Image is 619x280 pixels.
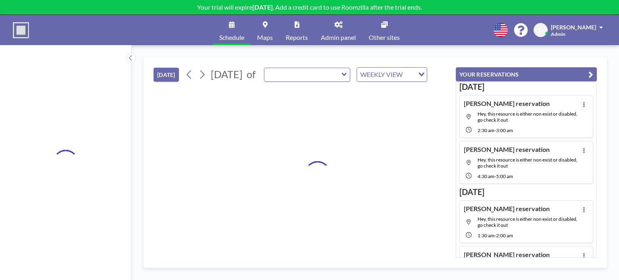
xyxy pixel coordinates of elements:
[551,31,565,37] span: Admin
[247,68,255,81] span: of
[257,34,273,41] span: Maps
[478,127,494,133] span: 2:30 AM
[252,3,273,11] b: [DATE]
[154,68,179,82] button: [DATE]
[496,127,513,133] span: 3:00 AM
[456,67,597,81] button: YOUR RESERVATIONS
[314,15,362,45] a: Admin panel
[496,232,513,239] span: 2:00 AM
[464,145,550,153] h4: [PERSON_NAME] reservation
[494,173,496,179] span: -
[279,15,314,45] a: Reports
[459,82,593,92] h3: [DATE]
[478,216,577,228] span: Hey, this resource is either non exist or disabled, go check it out
[286,34,308,41] span: Reports
[464,205,550,213] h4: [PERSON_NAME] reservation
[494,232,496,239] span: -
[478,232,494,239] span: 1:30 AM
[478,111,577,123] span: Hey, this resource is either non exist or disabled, go check it out
[13,22,29,38] img: organization-logo
[494,127,496,133] span: -
[219,34,244,41] span: Schedule
[369,34,400,41] span: Other sites
[251,15,279,45] a: Maps
[464,100,550,108] h4: [PERSON_NAME] reservation
[359,69,404,80] span: WEEKLY VIEW
[496,173,513,179] span: 5:00 AM
[357,68,427,81] div: Search for option
[478,173,494,179] span: 4:30 AM
[321,34,356,41] span: Admin panel
[551,24,596,31] span: [PERSON_NAME]
[459,187,593,197] h3: [DATE]
[211,68,243,80] span: [DATE]
[464,251,550,259] h4: [PERSON_NAME] reservation
[362,15,406,45] a: Other sites
[478,157,577,169] span: Hey, this resource is either non exist or disabled, go check it out
[405,69,413,80] input: Search for option
[539,27,543,34] span: D
[213,15,251,45] a: Schedule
